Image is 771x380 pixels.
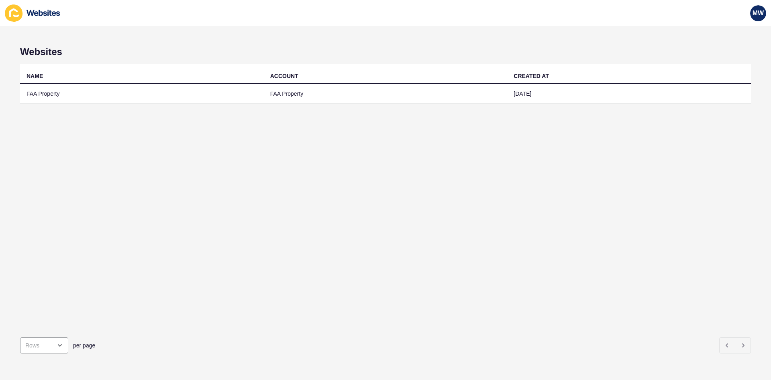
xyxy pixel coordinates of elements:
div: NAME [27,72,43,80]
div: open menu [20,337,68,353]
td: FAA Property [20,84,264,104]
h1: Websites [20,46,751,58]
div: ACCOUNT [270,72,298,80]
span: MW [753,9,764,17]
span: per page [73,341,95,349]
td: [DATE] [507,84,751,104]
div: CREATED AT [514,72,549,80]
td: FAA Property [264,84,508,104]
